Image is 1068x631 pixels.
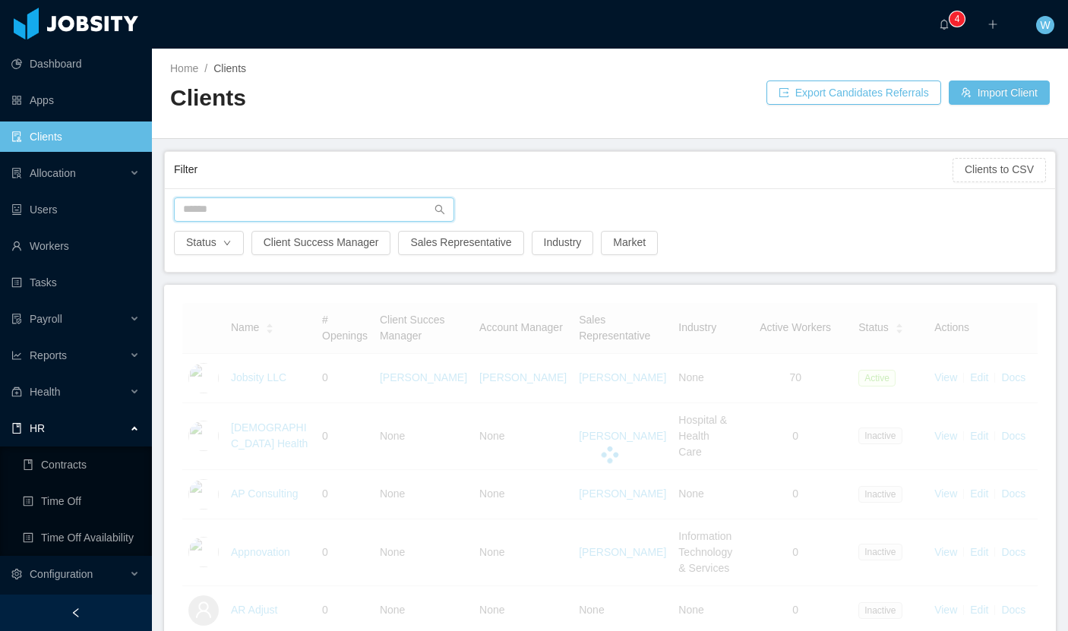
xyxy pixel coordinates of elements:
[11,85,140,115] a: icon: appstoreApps
[170,83,610,114] h2: Clients
[950,11,965,27] sup: 4
[174,156,953,184] div: Filter
[11,267,140,298] a: icon: profileTasks
[11,49,140,79] a: icon: pie-chartDashboard
[23,486,140,516] a: icon: profileTime Off
[170,62,198,74] a: Home
[23,450,140,480] a: icon: bookContracts
[251,231,391,255] button: Client Success Manager
[987,19,998,30] i: icon: plus
[11,194,140,225] a: icon: robotUsers
[434,204,445,215] i: icon: search
[30,313,62,325] span: Payroll
[955,11,960,27] p: 4
[766,80,941,105] button: icon: exportExport Candidates Referrals
[30,386,60,398] span: Health
[939,19,950,30] i: icon: bell
[30,167,76,179] span: Allocation
[532,231,594,255] button: Industry
[174,231,244,255] button: Statusicon: down
[11,231,140,261] a: icon: userWorkers
[30,349,67,361] span: Reports
[11,121,140,152] a: icon: auditClients
[30,422,45,434] span: HR
[11,168,22,178] i: icon: solution
[601,231,658,255] button: Market
[1040,16,1050,34] span: W
[30,568,93,580] span: Configuration
[213,62,246,74] span: Clients
[949,80,1050,105] button: icon: usergroup-addImport Client
[11,314,22,324] i: icon: file-protect
[11,350,22,361] i: icon: line-chart
[23,522,140,553] a: icon: profileTime Off Availability
[11,569,22,579] i: icon: setting
[204,62,207,74] span: /
[953,158,1046,182] button: Clients to CSV
[11,386,22,397] i: icon: medicine-box
[398,231,523,255] button: Sales Representative
[11,423,22,434] i: icon: book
